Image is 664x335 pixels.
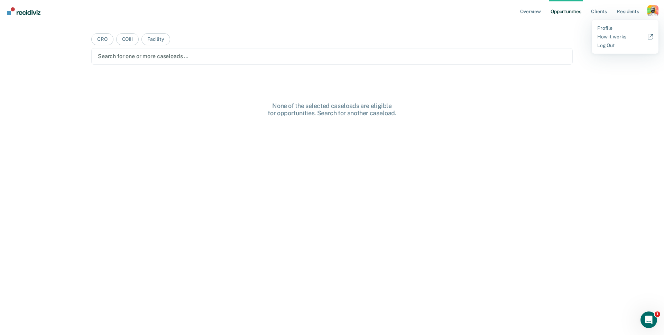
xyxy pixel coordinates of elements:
iframe: Intercom live chat [640,311,657,328]
span: 1 [655,311,660,317]
button: COIII [116,33,139,45]
button: Profile dropdown button [647,5,658,16]
a: Profile [597,25,653,31]
img: Recidiviz [7,7,40,15]
button: Facility [141,33,170,45]
button: CRO [91,33,113,45]
a: Log Out [597,43,653,48]
div: None of the selected caseloads are eligible for opportunities. Search for another caseload. [221,102,443,117]
a: How it works [597,34,653,40]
